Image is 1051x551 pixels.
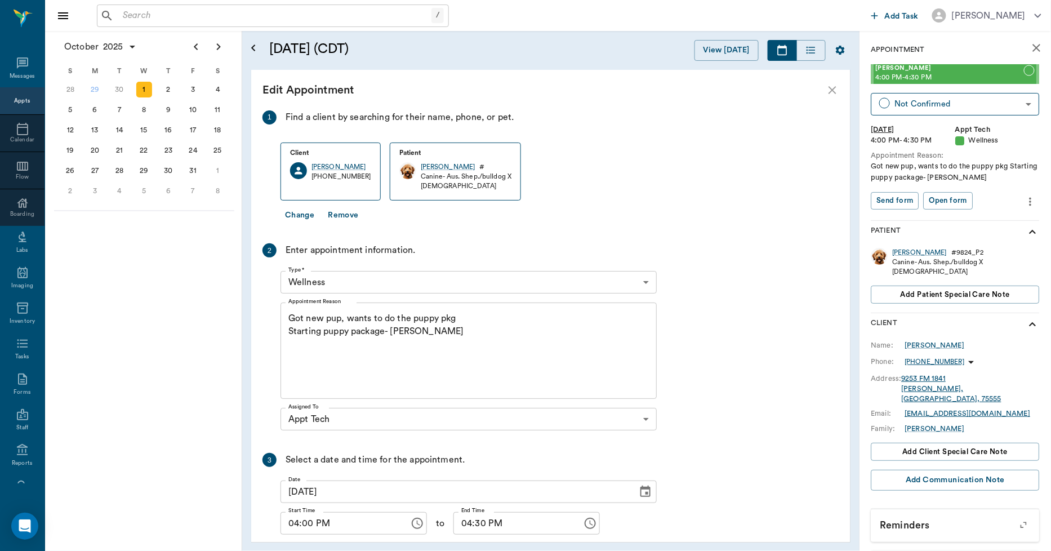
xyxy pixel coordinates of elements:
div: Friday, October 17, 2025 [185,122,201,138]
div: [DEMOGRAPHIC_DATA] [421,181,512,191]
div: T [156,63,181,79]
div: Tuesday, November 4, 2025 [112,183,127,199]
div: Tuesday, October 14, 2025 [112,122,127,138]
div: [DATE] [871,125,956,135]
div: [DEMOGRAPHIC_DATA] [893,267,984,277]
button: [PERSON_NAME] [923,5,1050,26]
div: Enter appointment information. [286,243,416,257]
div: Saturday, November 1, 2025 [210,163,225,179]
div: Monday, October 13, 2025 [87,122,103,138]
div: Friday, October 24, 2025 [185,143,201,158]
a: [PERSON_NAME] [905,340,965,350]
label: Appointment Reason [288,297,341,305]
label: Assigned To [288,403,318,411]
div: Monday, November 3, 2025 [87,183,103,199]
div: Wednesday, October 8, 2025 [136,102,152,118]
p: Reminders [871,509,1040,537]
div: Name: [871,340,905,350]
div: Messages [10,72,35,81]
div: Sunday, November 2, 2025 [63,183,78,199]
div: Please select a date and time before assigning a provider [280,408,657,430]
span: Add patient Special Care Note [901,288,1010,301]
div: Tuesday, September 30, 2025 [112,82,127,97]
div: Tuesday, October 7, 2025 [112,102,127,118]
p: Client [290,148,371,158]
div: Got new pup, wants to do the puppy pkg Starting puppy package- [PERSON_NAME] [871,161,1040,183]
div: Thursday, October 16, 2025 [161,122,176,138]
span: 4:00 PM - 4:30 PM [876,72,1024,83]
span: [PERSON_NAME] [876,65,1024,72]
div: Imaging [11,282,33,290]
span: Add client Special Care Note [903,446,1008,458]
div: 1 [262,110,277,125]
div: Forms [14,388,30,397]
svg: show more [1026,318,1040,331]
div: F [181,63,206,79]
div: Wednesday, November 5, 2025 [136,183,152,199]
a: [PERSON_NAME] [905,424,965,434]
div: Friday, October 31, 2025 [185,163,201,179]
label: Start Time [288,507,315,515]
div: M [83,63,108,79]
button: Next page [207,35,230,58]
button: close [826,83,839,97]
div: Thursday, October 9, 2025 [161,102,176,118]
button: October2025 [59,35,142,58]
div: S [205,63,230,79]
div: Sunday, October 5, 2025 [63,102,78,118]
div: Inventory [10,317,35,326]
span: October [62,39,101,55]
button: Choose time, selected time is 4:30 PM [579,512,602,535]
p: Client [871,318,898,331]
div: Sunday, September 28, 2025 [63,82,78,97]
div: Thursday, October 23, 2025 [161,143,176,158]
input: Search [118,8,431,24]
div: # 9824_P2 [952,248,984,257]
input: hh:mm aa [280,512,402,535]
div: 2 [262,243,277,257]
label: End Time [461,507,484,515]
button: Choose date, selected date is Oct 1, 2025 [634,481,657,503]
p: [PHONE_NUMBER] [905,357,965,367]
div: [PERSON_NAME] [311,162,371,172]
div: W [132,63,157,79]
button: Close drawer [52,5,74,27]
div: to [427,512,453,535]
div: Address: [871,374,902,384]
textarea: Got new pup, wants to do the puppy pkg Starting puppy package- [PERSON_NAME] [288,312,649,390]
button: Add client Special Care Note [871,443,1040,461]
div: T [107,63,132,79]
button: Open calendar [247,26,260,70]
div: Saturday, November 8, 2025 [210,183,225,199]
div: Sunday, October 19, 2025 [63,143,78,158]
div: Saturday, October 25, 2025 [210,143,225,158]
button: Send form [871,192,919,210]
div: Reports [12,459,33,468]
div: Appts [14,97,30,105]
div: Phone: [871,357,905,367]
div: [PERSON_NAME] [952,9,1026,23]
div: Wellness [956,135,1040,146]
div: Not Confirmed [895,97,1022,110]
div: 4:00 PM - 4:30 PM [871,135,956,146]
div: Sunday, October 26, 2025 [63,163,78,179]
div: Canine - Aus. Shep./bulldog X [421,172,512,181]
div: Appt Tech [280,408,657,430]
div: Friday, October 3, 2025 [185,82,201,97]
div: Appointment Reason: [871,150,1040,161]
div: Monday, October 6, 2025 [87,102,103,118]
div: Friday, October 10, 2025 [185,102,201,118]
div: S [58,63,83,79]
a: [EMAIL_ADDRESS][DOMAIN_NAME] [905,410,1031,417]
div: [PERSON_NAME] [421,162,475,172]
div: Open Intercom Messenger [11,513,38,540]
div: Thursday, October 2, 2025 [161,82,176,97]
div: Staff [16,424,28,432]
img: Profile Image [399,162,416,179]
div: Thursday, October 30, 2025 [161,163,176,179]
div: Thursday, November 6, 2025 [161,183,176,199]
img: Profile Image [871,248,888,265]
div: Labs [16,246,28,255]
button: Open form [924,192,973,210]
